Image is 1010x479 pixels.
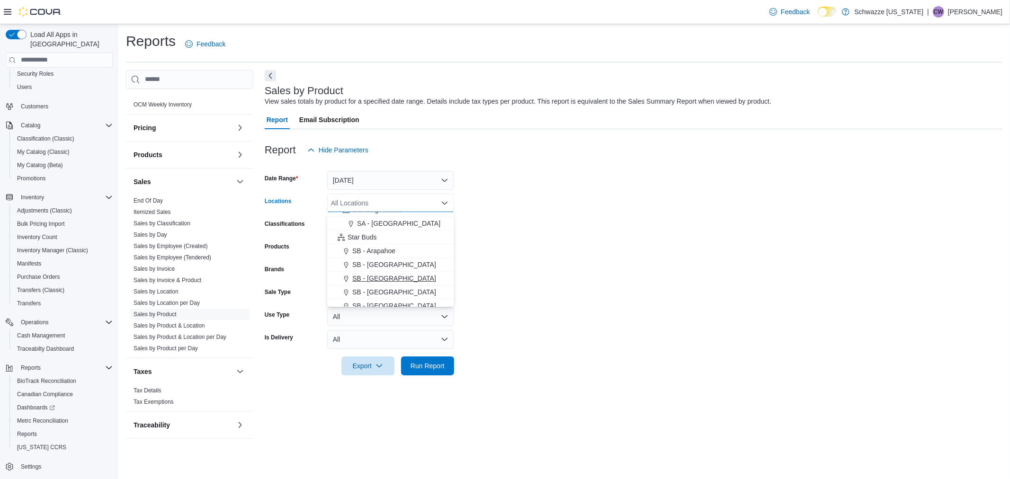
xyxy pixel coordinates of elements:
span: My Catalog (Classic) [13,146,113,158]
span: Export [347,356,389,375]
a: End Of Day [134,197,163,204]
span: Transfers [13,298,113,309]
button: Settings [2,460,116,473]
span: Security Roles [13,68,113,80]
a: Sales by Product & Location [134,322,205,329]
a: Sales by Product per Day [134,345,198,352]
div: Courtney Webb [933,6,944,18]
span: OCM Weekly Inventory [134,101,192,108]
button: Cash Management [9,329,116,342]
a: Metrc Reconciliation [13,415,72,426]
a: Sales by Location per Day [134,300,200,306]
a: [US_STATE] CCRS [13,442,70,453]
span: Bulk Pricing Import [13,218,113,230]
button: Reports [9,427,116,441]
button: Classification (Classic) [9,132,116,145]
span: Feedback [197,39,225,49]
input: Dark Mode [818,7,838,17]
button: Products [134,150,232,160]
label: Sale Type [265,288,291,296]
button: Sales [134,177,232,186]
span: Canadian Compliance [17,390,73,398]
span: Transfers (Classic) [13,284,113,296]
a: Traceabilty Dashboard [13,343,78,355]
span: Dashboards [17,404,55,411]
span: Sales by Invoice [134,265,175,273]
button: Products [234,149,246,160]
h1: Reports [126,32,176,51]
a: BioTrack Reconciliation [13,375,80,387]
span: Tax Details [134,387,161,394]
label: Is Delivery [265,334,293,341]
button: SB - Arapahoe [327,244,454,258]
span: BioTrack Reconciliation [17,377,76,385]
span: Reports [17,362,113,373]
span: BioTrack Reconciliation [13,375,113,387]
button: Transfers (Classic) [9,284,116,297]
button: Next [265,70,276,81]
span: Classification (Classic) [17,135,74,142]
span: Settings [21,463,41,470]
button: Traceability [234,419,246,431]
span: Hide Parameters [319,145,368,155]
button: [DATE] [327,171,454,190]
span: Metrc Reconciliation [17,417,68,425]
span: Run Report [411,361,445,371]
span: Traceabilty Dashboard [17,345,74,353]
span: Inventory [17,192,113,203]
span: SB - [GEOGRAPHIC_DATA] [352,287,436,297]
span: SA - [GEOGRAPHIC_DATA] [357,219,440,228]
span: Catalog [17,120,113,131]
label: Use Type [265,311,289,319]
span: Inventory Manager (Classic) [17,247,88,254]
a: Itemized Sales [134,209,171,215]
p: Schwazze [US_STATE] [854,6,923,18]
a: Canadian Compliance [13,389,77,400]
span: Cash Management [17,332,65,339]
a: Sales by Location [134,288,179,295]
button: Reports [17,362,45,373]
h3: Products [134,150,162,160]
h3: Taxes [134,367,152,376]
button: Traceability [134,420,232,430]
span: Sales by Product & Location [134,322,205,329]
span: Catalog [21,122,40,129]
span: Star Buds [348,232,376,242]
a: Security Roles [13,68,57,80]
a: Adjustments (Classic) [13,205,76,216]
span: Itemized Sales [134,208,171,216]
span: Manifests [17,260,41,267]
h3: Traceability [134,420,170,430]
a: Feedback [766,2,813,21]
a: Bulk Pricing Import [13,218,69,230]
span: Sales by Day [134,231,167,239]
a: Inventory Manager (Classic) [13,245,92,256]
p: | [927,6,929,18]
span: Promotions [13,173,113,184]
a: Cash Management [13,330,69,341]
label: Date Range [265,175,298,182]
span: [US_STATE] CCRS [17,444,66,451]
button: Transfers [9,297,116,310]
a: Sales by Product & Location per Day [134,334,226,340]
span: Tax Exemptions [134,398,174,406]
h3: Sales [134,177,151,186]
span: Inventory Count [13,231,113,243]
span: Sales by Product & Location per Day [134,333,226,341]
span: Inventory [21,194,44,201]
a: Sales by Invoice & Product [134,277,201,284]
span: Sales by Employee (Created) [134,242,208,250]
span: My Catalog (Classic) [17,148,70,156]
span: Adjustments (Classic) [17,207,72,214]
span: Operations [17,317,113,328]
button: All [327,307,454,326]
button: Inventory Count [9,231,116,244]
span: Customers [21,103,48,110]
button: OCM [234,80,246,91]
span: Security Roles [17,70,54,78]
span: Sales by Location [134,288,179,295]
a: Dashboards [13,402,59,413]
a: Promotions [13,173,50,184]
